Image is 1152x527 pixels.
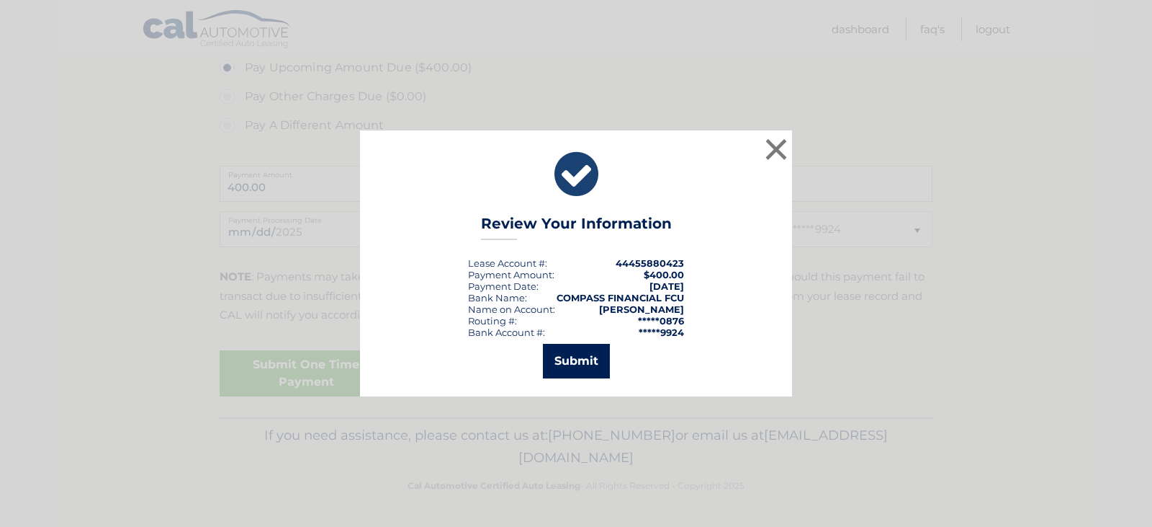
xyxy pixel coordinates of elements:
span: [DATE] [649,280,684,292]
button: × [762,135,791,164]
strong: 44455880423 [616,257,684,269]
div: Lease Account #: [468,257,547,269]
strong: [PERSON_NAME] [599,304,684,315]
div: Name on Account: [468,304,555,315]
div: Bank Name: [468,292,527,304]
span: Payment Date [468,280,536,292]
div: Bank Account #: [468,327,545,338]
div: : [468,280,539,292]
div: Payment Amount: [468,269,554,280]
div: Routing #: [468,315,517,327]
strong: COMPASS FINANCIAL FCU [557,292,684,304]
button: Submit [543,344,610,378]
h3: Review Your Information [481,215,672,240]
span: $400.00 [644,269,684,280]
